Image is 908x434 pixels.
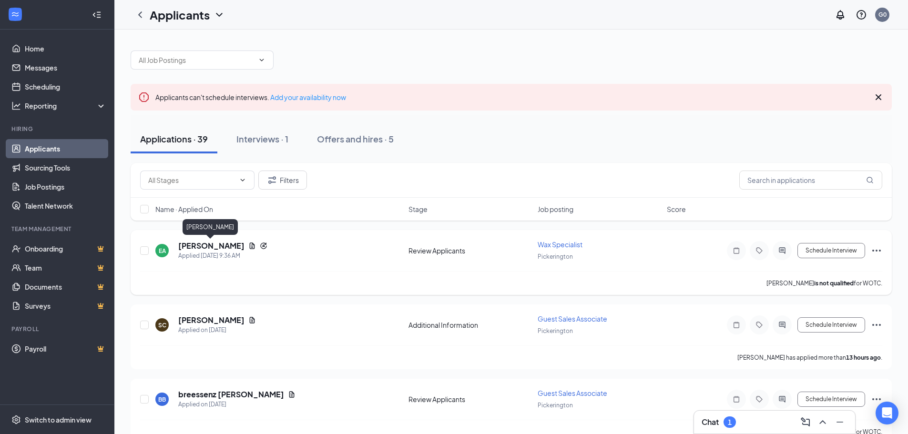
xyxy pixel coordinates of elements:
div: Applications · 39 [140,133,208,145]
a: Applicants [25,139,106,158]
h5: [PERSON_NAME] [178,241,245,251]
div: Applied [DATE] 9:36 AM [178,251,267,261]
span: Wax Specialist [538,240,582,249]
svg: Document [288,391,296,398]
svg: Ellipses [871,394,882,405]
svg: Minimize [834,416,846,428]
svg: Document [248,316,256,324]
a: Job Postings [25,177,106,196]
svg: Reapply [260,242,267,250]
p: [PERSON_NAME] for WOTC. [766,279,882,287]
a: Messages [25,58,106,77]
div: [PERSON_NAME] [183,219,238,235]
input: Search in applications [739,171,882,190]
button: Schedule Interview [797,317,865,333]
svg: ActiveChat [776,395,788,403]
b: 13 hours ago [846,354,881,361]
h3: Chat [702,417,719,427]
svg: Tag [754,321,765,329]
h5: [PERSON_NAME] [178,315,245,325]
svg: Notifications [835,9,846,20]
span: Name · Applied On [155,204,213,214]
svg: Cross [873,91,884,103]
span: Pickerington [538,402,573,409]
b: is not qualified [814,280,854,287]
svg: ChevronDown [214,9,225,20]
span: Guest Sales Associate [538,314,607,323]
span: Pickerington [538,327,573,334]
button: Schedule Interview [797,243,865,258]
div: Reporting [25,101,107,111]
button: ComposeMessage [798,414,813,430]
div: BB [158,395,166,404]
span: Pickerington [538,253,573,260]
a: TeamCrown [25,258,106,277]
svg: Settings [11,415,21,424]
svg: Analysis [11,101,21,111]
svg: ChevronDown [258,56,265,64]
div: Additional Information [408,320,532,330]
div: Open Intercom Messenger [876,402,898,424]
div: Applied on [DATE] [178,400,296,409]
a: Scheduling [25,77,106,96]
svg: WorkstreamLogo [10,10,20,19]
svg: ChevronDown [239,176,246,184]
div: Hiring [11,125,104,133]
svg: Document [248,242,256,250]
div: Switch to admin view [25,415,92,424]
svg: Note [731,321,742,329]
span: Score [667,204,686,214]
div: 1 [728,418,732,426]
div: EA [159,247,166,255]
svg: Tag [754,395,765,403]
div: Payroll [11,325,104,333]
button: ChevronUp [815,414,830,430]
svg: ChevronUp [817,416,828,428]
svg: Ellipses [871,245,882,256]
svg: MagnifyingGlass [866,176,874,184]
a: Add your availability now [270,93,346,101]
svg: Error [138,91,150,103]
a: OnboardingCrown [25,239,106,258]
svg: ActiveChat [776,247,788,254]
svg: Note [731,395,742,403]
a: Talent Network [25,196,106,215]
button: Filter Filters [258,171,307,190]
button: Schedule Interview [797,392,865,407]
svg: QuestionInfo [856,9,867,20]
svg: ChevronLeft [134,9,146,20]
div: Applied on [DATE] [178,325,256,335]
span: Stage [408,204,428,214]
svg: ActiveChat [776,321,788,329]
input: All Stages [148,175,235,185]
svg: Filter [266,174,278,186]
h5: breessenz [PERSON_NAME] [178,389,284,400]
svg: ComposeMessage [800,416,811,428]
a: DocumentsCrown [25,277,106,296]
a: SurveysCrown [25,296,106,315]
h1: Applicants [150,7,210,23]
div: G0 [878,10,887,19]
div: Review Applicants [408,394,532,404]
div: Offers and hires · 5 [317,133,394,145]
svg: Ellipses [871,319,882,331]
span: Guest Sales Associate [538,389,607,397]
div: SC [158,321,166,329]
a: Home [25,39,106,58]
span: Applicants can't schedule interviews. [155,93,346,101]
input: All Job Postings [139,55,254,65]
p: [PERSON_NAME] has applied more than . [737,353,882,362]
span: Job posting [538,204,573,214]
button: Minimize [832,414,847,430]
div: Team Management [11,225,104,233]
a: Sourcing Tools [25,158,106,177]
div: Interviews · 1 [236,133,288,145]
a: PayrollCrown [25,339,106,358]
svg: Collapse [92,10,102,20]
svg: Tag [754,247,765,254]
svg: Note [731,247,742,254]
div: Review Applicants [408,246,532,255]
